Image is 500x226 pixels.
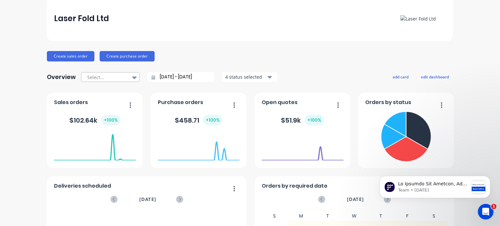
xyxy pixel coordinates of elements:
span: Sales orders [54,99,88,106]
div: $ 102.64k [69,115,120,126]
div: + 100 % [101,115,120,126]
button: add card [388,73,413,81]
div: $ 51.9k [281,115,324,126]
span: Purchase orders [158,99,203,106]
span: [DATE] [347,196,364,203]
div: $ 458.71 [175,115,222,126]
div: Laser Fold Ltd [54,12,109,25]
span: Open quotes [262,99,298,106]
div: T [314,211,341,221]
div: T [368,211,394,221]
button: Create purchase order [100,51,155,61]
div: + 100 % [203,115,222,126]
button: 4 status selected [222,72,277,82]
span: 1 [491,204,496,209]
iframe: Intercom notifications message [370,163,500,208]
div: 4 status selected [225,73,266,80]
div: Overview [47,71,76,84]
span: Deliveries scheduled [54,182,111,190]
div: S [421,211,447,221]
div: M [288,211,314,221]
button: edit dashboard [417,73,453,81]
div: W [341,211,368,221]
iframe: Intercom live chat [478,204,493,219]
div: S [261,211,288,221]
div: + 100 % [305,115,324,126]
button: Create sales order [47,51,94,61]
span: [DATE] [139,196,156,203]
img: Laser Fold Ltd [400,15,436,22]
div: F [394,211,421,221]
span: Orders by status [365,99,411,106]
